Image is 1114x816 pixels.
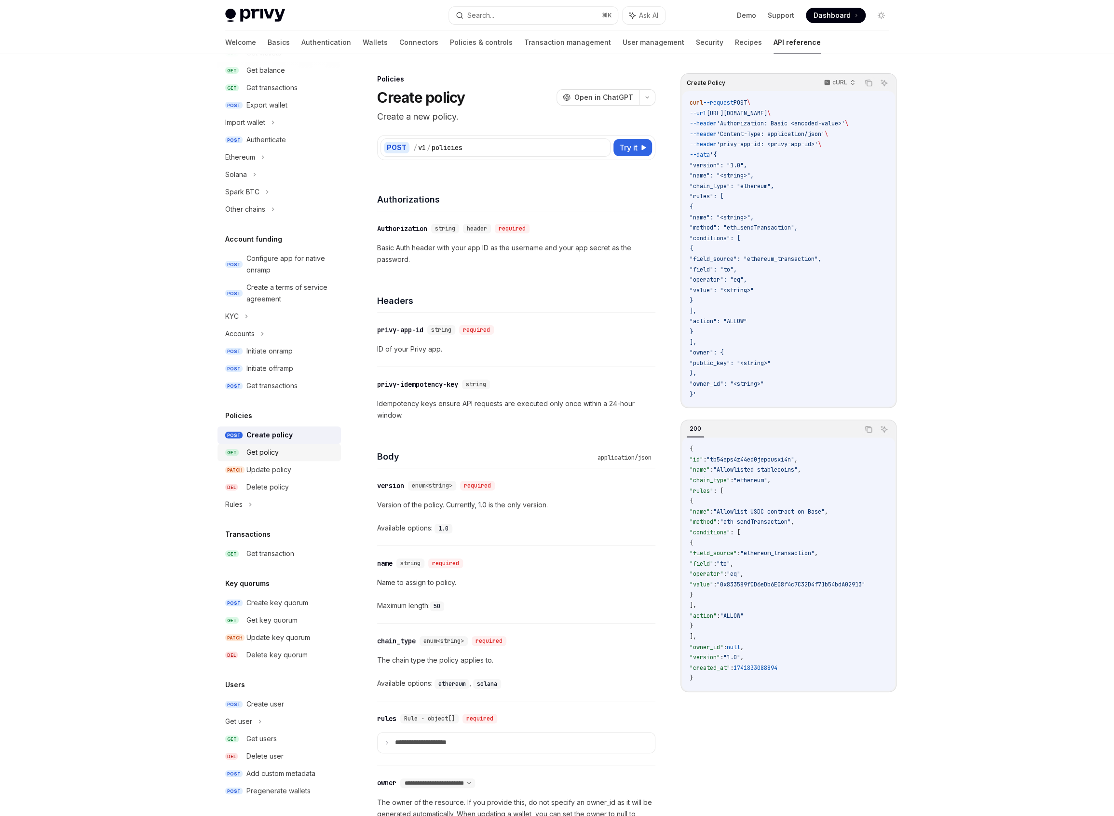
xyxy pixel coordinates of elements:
[696,31,723,54] a: Security
[727,570,740,578] span: "eq"
[690,653,720,661] span: "version"
[225,84,239,92] span: GET
[690,192,723,200] span: "rules": [
[225,679,245,691] h5: Users
[690,549,737,557] span: "field_source"
[217,342,341,360] a: POSTInitiate onramp
[818,140,821,148] span: \
[690,612,717,620] span: "action"
[377,778,396,788] div: owner
[690,497,693,505] span: {
[717,612,720,620] span: :
[225,117,265,128] div: Import wallet
[602,12,612,19] span: ⌘ K
[459,325,494,335] div: required
[730,476,734,484] span: :
[710,151,717,159] span: '{
[690,109,706,117] span: --url
[217,250,341,279] a: POSTConfigure app for native onramp
[690,120,717,127] span: --header
[524,31,611,54] a: Transaction management
[690,456,703,463] span: "id"
[431,326,451,334] span: string
[246,597,308,609] div: Create key quorum
[225,735,239,743] span: GET
[377,577,655,588] p: Name to assign to policy.
[423,637,464,645] span: enum<string>
[619,142,638,153] span: Try it
[377,398,655,421] p: Idempotency keys ensure API requests are executed only once within a 24-hour window.
[225,348,243,355] span: POST
[246,429,293,441] div: Create policy
[720,612,744,620] span: "ALLOW"
[734,476,767,484] span: "ethereum"
[690,539,693,547] span: {
[246,65,285,76] div: Get balance
[713,560,717,568] span: :
[217,426,341,444] a: POSTCreate policy
[690,633,696,640] span: ],
[246,698,284,710] div: Create user
[225,9,285,22] img: light logo
[690,508,710,516] span: "name"
[246,253,335,276] div: Configure app for native onramp
[225,261,243,268] span: POST
[412,482,452,490] span: enum<string>
[740,570,744,578] span: ,
[735,31,762,54] a: Recipes
[225,578,270,589] h5: Key quorums
[690,151,710,159] span: --data
[435,678,473,689] div: ,
[225,466,245,474] span: PATCH
[225,652,238,659] span: DEL
[690,276,747,284] span: "operator": "eq",
[723,643,727,651] span: :
[377,110,655,123] p: Create a new policy.
[377,74,655,84] div: Policies
[225,432,243,439] span: POST
[690,140,717,148] span: --header
[774,31,821,54] a: API reference
[690,172,754,179] span: "name": "<string>",
[473,679,501,689] code: solana
[449,7,618,24] button: Search...⌘K
[268,31,290,54] a: Basics
[687,79,725,87] span: Create Policy
[690,266,737,273] span: "field": "to",
[377,499,655,511] p: Version of the policy. Currently, 1.0 is the only version.
[217,646,341,664] a: DELDelete key quorum
[703,99,734,107] span: --request
[623,31,684,54] a: User management
[798,466,801,474] span: ,
[225,788,243,795] span: POST
[690,581,713,588] span: "value"
[225,410,252,422] h5: Policies
[217,730,341,748] a: GETGet users
[472,636,506,646] div: required
[225,169,247,180] div: Solana
[377,714,396,723] div: rules
[740,643,744,651] span: ,
[225,449,239,456] span: GET
[713,487,723,495] span: : [
[690,529,730,536] span: "conditions"
[690,622,693,630] span: }
[225,311,239,322] div: KYC
[225,550,239,558] span: GET
[690,487,713,495] span: "rules"
[690,359,771,367] span: "public_key": "<string>"
[217,79,341,96] a: GETGet transactions
[217,748,341,765] a: DELDelete user
[690,224,798,231] span: "method": "eth_sendTransaction",
[246,282,335,305] div: Create a terms of service agreement
[873,8,889,23] button: Toggle dark mode
[639,11,658,20] span: Ask AI
[594,453,655,462] div: application/json
[377,325,423,335] div: privy-app-id
[450,31,513,54] a: Policies & controls
[225,753,238,760] span: DEL
[768,11,794,20] a: Support
[878,77,890,89] button: Ask AI
[814,11,851,20] span: Dashboard
[747,99,750,107] span: \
